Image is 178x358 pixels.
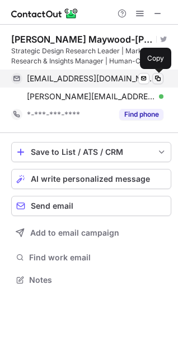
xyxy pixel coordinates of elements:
[11,272,171,288] button: Notes
[31,175,150,183] span: AI write personalized message
[27,91,155,102] span: [PERSON_NAME][EMAIL_ADDRESS][DOMAIN_NAME]
[31,148,152,157] div: Save to List / ATS / CRM
[11,34,153,45] div: [PERSON_NAME] Maywood-[PERSON_NAME]
[11,250,171,265] button: Find work email
[27,74,155,84] span: [EMAIL_ADDRESS][DOMAIN_NAME]
[11,196,171,216] button: Send email
[11,223,171,243] button: Add to email campaign
[11,7,78,20] img: ContactOut v5.3.10
[11,169,171,189] button: AI write personalized message
[31,201,73,210] span: Send email
[11,46,171,66] div: Strategic Design Research Leader | Market Research & Insights Manager | Human-Centred Design & Di...
[30,228,119,237] span: Add to email campaign
[29,253,167,263] span: Find work email
[11,142,171,162] button: save-profile-one-click
[29,275,167,285] span: Notes
[119,109,163,120] button: Reveal Button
